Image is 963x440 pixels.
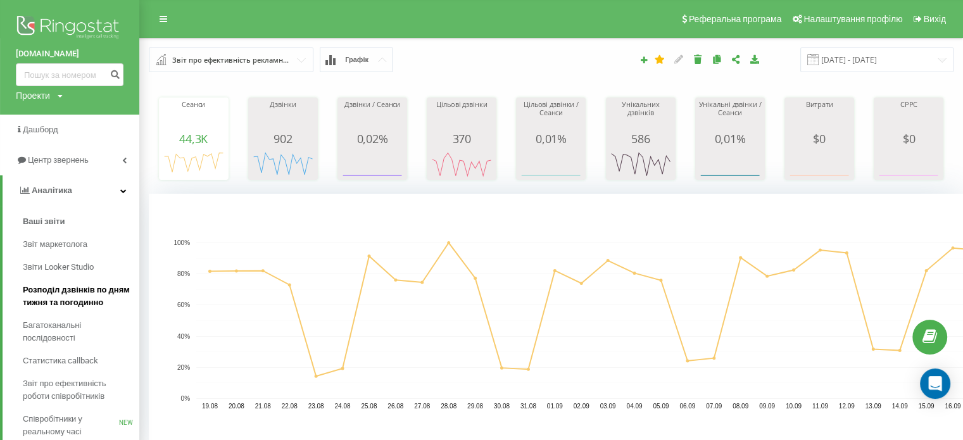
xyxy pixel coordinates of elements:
[16,13,123,44] img: Ringostat logo
[23,372,139,408] a: Звіт про ефективність роботи співробітників
[877,145,940,183] svg: A chart.
[626,403,642,410] text: 04.09
[341,101,404,132] div: Дзвінки / Сеанси
[945,403,960,410] text: 16.09
[812,403,828,410] text: 11.09
[706,403,722,410] text: 07.09
[255,403,271,410] text: 21.08
[655,54,665,63] i: Цей звіт буде завантажено першим при відкритті Аналітики. Ви можете призначити будь-який інший ва...
[173,239,190,246] text: 100%
[320,47,393,72] button: Графік
[698,145,762,183] svg: A chart.
[750,54,760,63] i: Завантажити звіт
[693,54,703,63] i: Видалити звіт
[172,53,291,67] div: Звіт про ефективність рекламних кампаній
[877,101,940,132] div: CPPC
[23,319,133,344] span: Багатоканальні послідовності
[520,403,536,410] text: 31.08
[639,56,648,63] i: Створити звіт
[23,215,65,228] span: Ваші звіти
[16,89,50,102] div: Проекти
[251,145,315,183] svg: A chart.
[282,403,298,410] text: 22.08
[23,256,139,279] a: Звіти Looker Studio
[181,395,191,402] text: 0%
[519,145,582,183] svg: A chart.
[924,14,946,24] span: Вихід
[892,403,908,410] text: 14.09
[631,131,650,146] span: 586
[274,131,292,146] span: 902
[23,233,139,256] a: Звіт маркетолога
[177,333,190,340] text: 40%
[609,101,672,132] div: Унікальних дзвінків
[23,314,139,349] a: Багатоканальні послідовності
[803,14,902,24] span: Налаштування профілю
[788,145,851,183] svg: A chart.
[16,63,123,86] input: Пошук за номером
[177,271,190,278] text: 80%
[177,302,190,309] text: 60%
[865,403,881,410] text: 13.09
[162,101,225,132] div: Сеанси
[251,101,315,132] div: Дзвінки
[345,56,368,64] span: Графік
[653,403,669,410] text: 05.09
[467,403,483,410] text: 29.08
[918,403,934,410] text: 15.09
[23,210,139,233] a: Ваші звіти
[23,349,139,372] a: Статистика callback
[32,185,72,195] span: Аналiтика
[574,403,589,410] text: 02.09
[441,403,456,410] text: 28.08
[23,284,133,309] span: Розподіл дзвінків по дням тижня та погодинно
[698,101,762,132] div: Унікальні дзвінки / Сеанси
[341,145,404,183] svg: A chart.
[759,403,775,410] text: 09.09
[23,125,58,134] span: Дашборд
[229,403,244,410] text: 20.08
[519,132,582,145] div: 0,01%
[839,403,855,410] text: 12.09
[813,131,826,146] span: $ 0
[414,403,430,410] text: 27.08
[453,131,471,146] span: 370
[430,101,493,132] div: Цільові дзвінки
[689,14,782,24] span: Реферальна програма
[23,355,98,367] span: Статистика callback
[23,261,94,273] span: Звіти Looker Studio
[609,145,672,183] svg: A chart.
[712,54,722,63] i: Копіювати звіт
[698,132,762,145] div: 0,01%
[308,403,324,410] text: 23.08
[600,403,616,410] text: 03.09
[177,364,190,371] text: 20%
[341,132,404,145] div: 0,02%
[920,368,950,399] div: Open Intercom Messenger
[786,403,802,410] text: 10.09
[23,377,133,403] span: Звіт про ефективність роботи співробітників
[23,413,119,438] span: Співробітники у реальному часі
[162,145,225,183] svg: A chart.
[179,131,208,146] span: 44,3K
[334,403,350,410] text: 24.08
[494,403,510,410] text: 30.08
[674,54,684,63] i: Редагувати звіт
[788,101,851,132] div: Витрати
[547,403,563,410] text: 01.09
[3,175,139,206] a: Аналiтика
[28,155,89,165] span: Центр звернень
[361,403,377,410] text: 25.08
[387,403,403,410] text: 26.08
[23,238,87,251] span: Звіт маркетолога
[430,145,493,183] svg: A chart.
